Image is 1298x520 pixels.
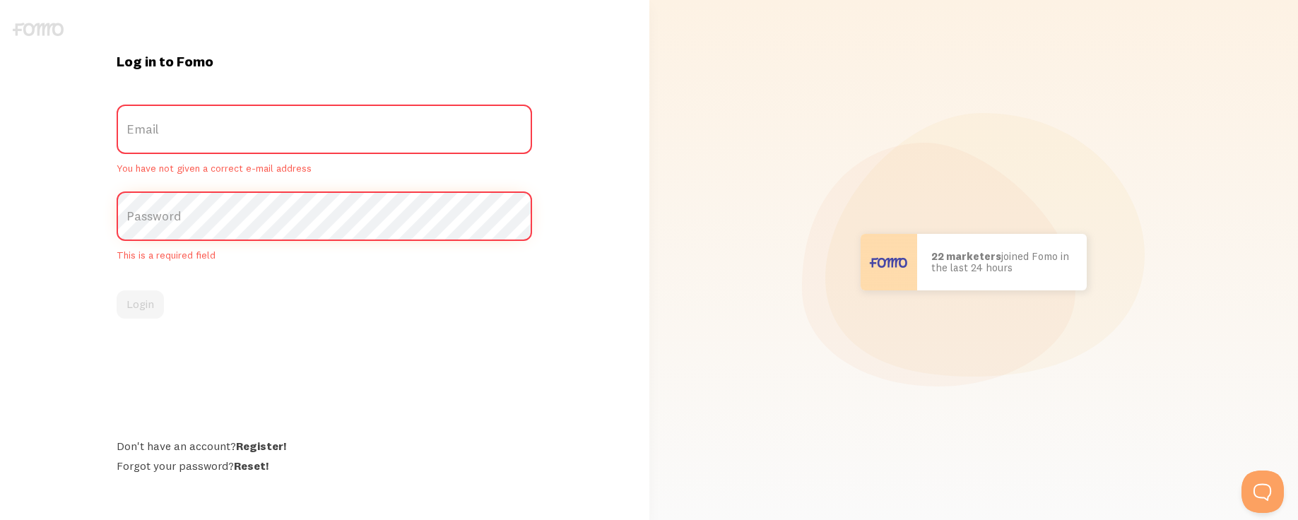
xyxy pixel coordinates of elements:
span: This is a required field [117,249,532,262]
b: 22 marketers [931,249,1001,263]
div: Forgot your password? [117,459,532,473]
a: Register! [236,439,286,453]
h1: Log in to Fomo [117,52,532,71]
img: fomo-logo-gray-b99e0e8ada9f9040e2984d0d95b3b12da0074ffd48d1e5cb62ac37fc77b0b268.svg [13,23,64,36]
img: User avatar [861,234,917,290]
div: Don't have an account? [117,439,532,453]
iframe: Help Scout Beacon - Open [1241,471,1284,513]
p: joined Fomo in the last 24 hours [931,251,1073,274]
span: You have not given a correct e-mail address [117,162,532,175]
a: Reset! [234,459,269,473]
label: Password [117,191,532,241]
label: Email [117,105,532,154]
